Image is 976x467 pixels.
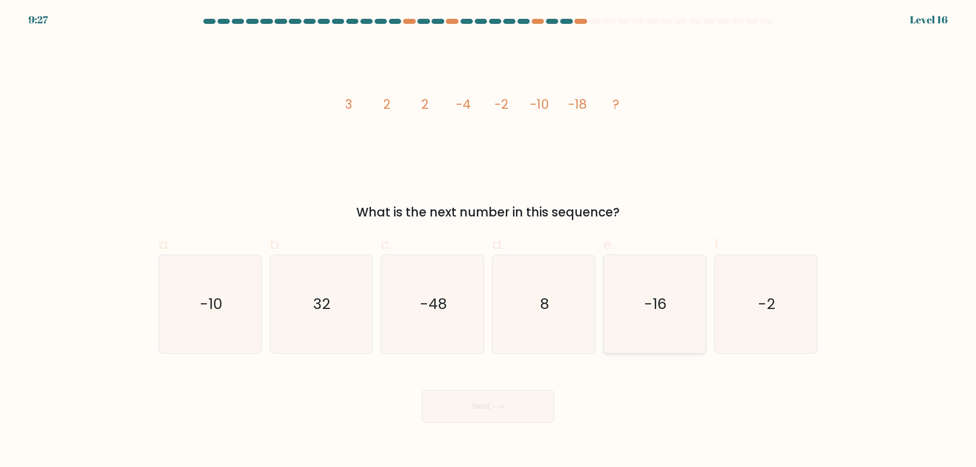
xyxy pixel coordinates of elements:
tspan: 3 [345,96,352,113]
div: Level 16 [910,12,948,27]
div: 9:27 [28,12,48,27]
tspan: 2 [421,96,429,113]
text: 32 [314,294,331,314]
button: Next [422,390,554,423]
tspan: -4 [456,96,471,113]
div: What is the next number in this sequence? [165,203,811,222]
text: -16 [645,294,667,314]
span: b. [270,234,282,254]
text: -10 [200,294,223,314]
tspan: -2 [495,96,508,113]
tspan: 2 [383,96,390,113]
text: 8 [540,294,549,314]
span: d. [492,234,504,254]
span: a. [159,234,171,254]
span: f. [714,234,721,254]
tspan: ? [613,96,619,113]
text: -48 [420,294,447,314]
span: e. [603,234,615,254]
span: c. [381,234,392,254]
tspan: -18 [568,96,587,113]
tspan: -10 [530,96,549,113]
text: -2 [758,294,776,314]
